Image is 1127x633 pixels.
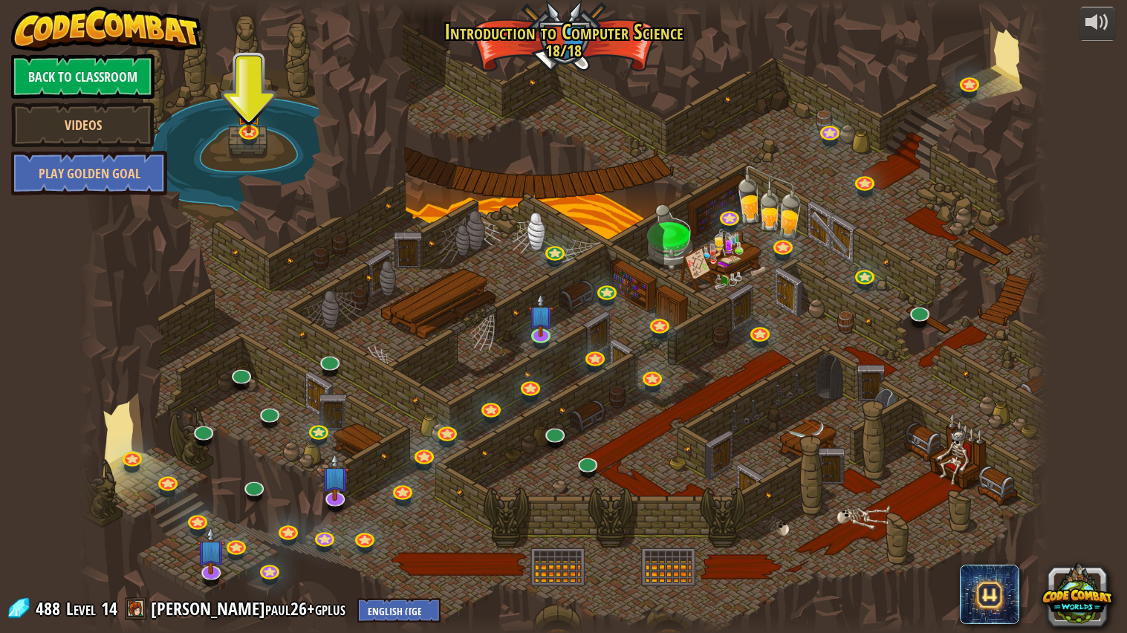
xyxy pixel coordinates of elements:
img: level-banner-unstarted-subscriber.png [321,452,349,501]
span: 14 [101,597,117,620]
img: level-banner-unstarted-subscriber.png [528,293,553,337]
a: Videos [11,103,155,147]
a: [PERSON_NAME]paul26+gplus [151,597,350,620]
span: Level [66,597,96,621]
img: level-banner-unstarted-subscriber.png [198,527,226,575]
button: Adjust volume [1079,7,1116,42]
a: Play Golden Goal [11,151,167,195]
img: CodeCombat - Learn how to code by playing a game [11,7,201,51]
a: Back to Classroom [11,54,155,99]
img: level-banner-multiplayer.png [236,83,262,134]
span: 488 [36,597,65,620]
